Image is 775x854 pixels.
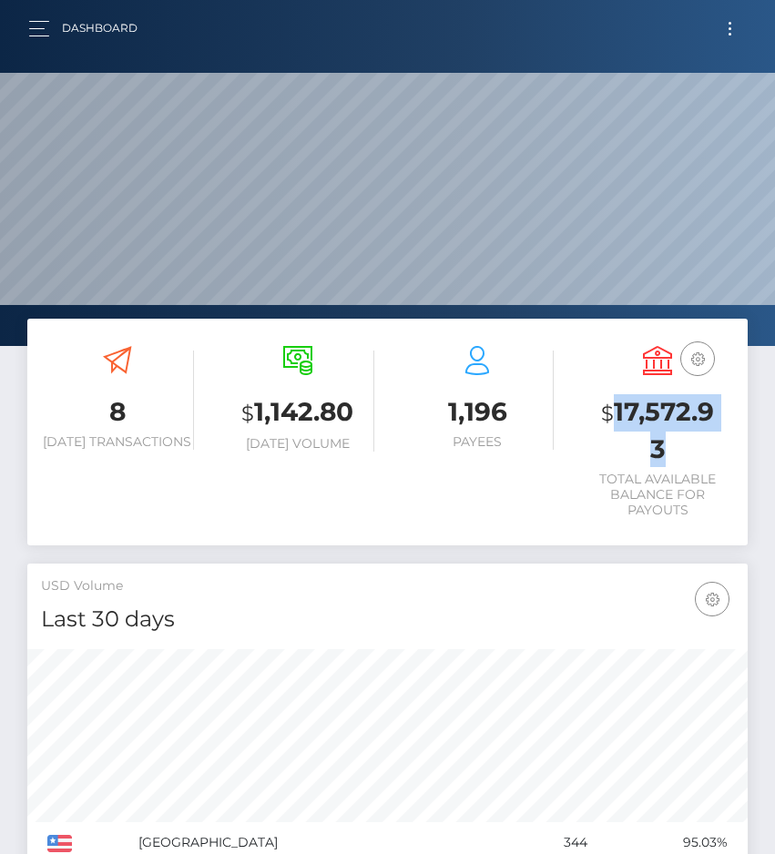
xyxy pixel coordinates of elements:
[581,394,734,467] h3: 17,572.93
[221,436,374,452] h6: [DATE] Volume
[402,394,555,430] h3: 1,196
[241,401,254,426] small: $
[41,604,734,635] h4: Last 30 days
[47,835,72,851] img: US.png
[601,401,614,426] small: $
[402,434,555,450] h6: Payees
[41,394,194,430] h3: 8
[581,472,734,517] h6: Total Available Balance for Payouts
[713,16,747,41] button: Toggle navigation
[221,394,374,432] h3: 1,142.80
[41,577,734,595] h5: USD Volume
[41,434,194,450] h6: [DATE] Transactions
[62,9,138,47] a: Dashboard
